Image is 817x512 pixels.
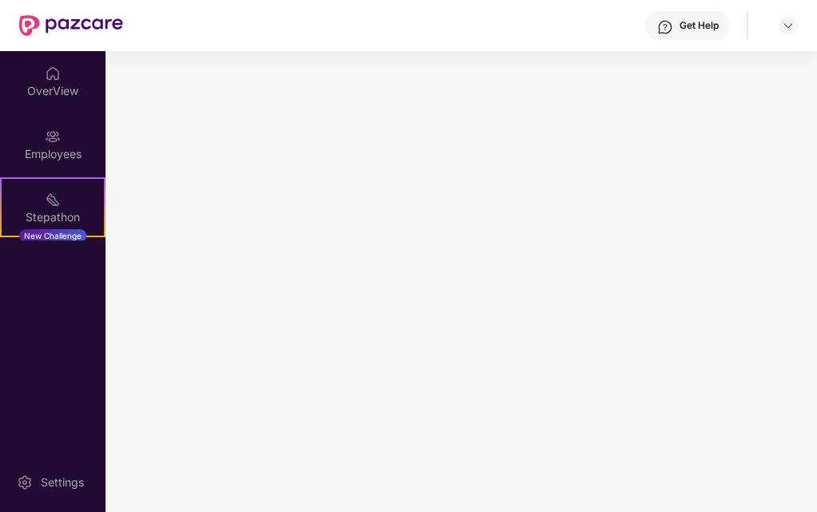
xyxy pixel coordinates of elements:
[680,19,719,32] div: Get Help
[45,192,61,208] img: svg+xml;base64,PHN2ZyB4bWxucz0iaHR0cDovL3d3dy53My5vcmcvMjAwMC9zdmciIHdpZHRoPSIyMSIgaGVpZ2h0PSIyMC...
[2,209,104,225] div: Stepathon
[36,474,89,490] div: Settings
[657,19,673,35] img: svg+xml;base64,PHN2ZyBpZD0iSGVscC0zMngzMiIgeG1sbnM9Imh0dHA6Ly93d3cudzMub3JnLzIwMDAvc3ZnIiB3aWR0aD...
[45,129,61,145] img: svg+xml;base64,PHN2ZyBpZD0iRW1wbG95ZWVzIiB4bWxucz0iaHR0cDovL3d3dy53My5vcmcvMjAwMC9zdmciIHdpZHRoPS...
[782,19,795,32] img: svg+xml;base64,PHN2ZyBpZD0iRHJvcGRvd24tMzJ4MzIiIHhtbG5zPSJodHRwOi8vd3d3LnczLm9yZy8yMDAwL3N2ZyIgd2...
[19,15,123,36] img: New Pazcare Logo
[19,229,86,242] div: New Challenge
[17,474,33,490] img: svg+xml;base64,PHN2ZyBpZD0iU2V0dGluZy0yMHgyMCIgeG1sbnM9Imh0dHA6Ly93d3cudzMub3JnLzIwMDAvc3ZnIiB3aW...
[45,65,61,81] img: svg+xml;base64,PHN2ZyBpZD0iSG9tZSIgeG1sbnM9Imh0dHA6Ly93d3cudzMub3JnLzIwMDAvc3ZnIiB3aWR0aD0iMjAiIG...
